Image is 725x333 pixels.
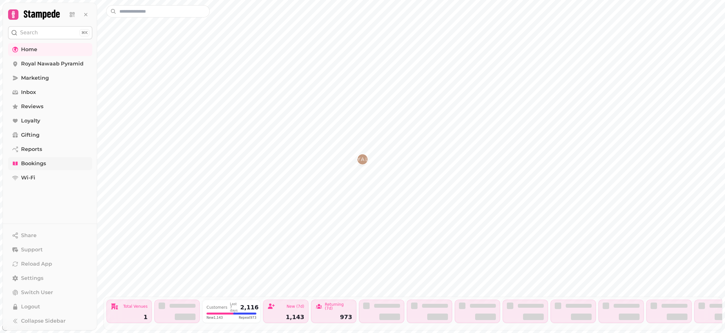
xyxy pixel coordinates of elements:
a: Settings [8,272,92,285]
div: New (7d) [286,304,304,308]
div: Customers [206,305,228,309]
span: Collapse Sidebar [21,317,66,325]
a: Marketing [8,72,92,85]
div: 973 [315,314,352,320]
a: Loyalty [8,114,92,127]
span: Share [21,232,37,239]
span: Repeat 973 [239,315,256,320]
span: Reports [21,145,42,153]
span: Home [21,46,37,53]
button: Collapse Sidebar [8,315,92,327]
span: Settings [21,274,43,282]
a: Reviews [8,100,92,113]
div: Returning (7d) [325,303,352,310]
span: Marketing [21,74,49,82]
a: Reports [8,143,92,156]
div: 1,143 [267,314,304,320]
button: Share [8,229,92,242]
span: Loyalty [21,117,40,125]
button: Royal Nawaab Pyramid [357,154,368,165]
a: Home [8,43,92,56]
p: Search [20,29,38,37]
span: Wi-Fi [21,174,35,182]
span: Support [21,246,43,254]
span: Royal Nawaab Pyramid [21,60,84,68]
span: Inbox [21,88,36,96]
span: Reload App [21,260,52,268]
div: 2,116 [240,304,259,310]
a: Wi-Fi [8,171,92,184]
div: Last 7 days [230,303,238,312]
span: Reviews [21,103,43,110]
button: Search⌘K [8,26,92,39]
span: Bookings [21,160,46,167]
a: Royal Nawaab Pyramid [8,57,92,70]
button: Support [8,243,92,256]
div: ⌘K [80,29,89,36]
button: Logout [8,300,92,313]
button: Reload App [8,258,92,270]
button: Switch User [8,286,92,299]
span: Logout [21,303,40,311]
a: Inbox [8,86,92,99]
a: Bookings [8,157,92,170]
div: 1 [111,314,148,320]
a: Gifting [8,129,92,142]
span: Gifting [21,131,39,139]
div: Total Venues [123,304,148,308]
span: Switch User [21,289,53,296]
span: New 1,143 [206,315,223,320]
div: Map marker [357,154,368,166]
